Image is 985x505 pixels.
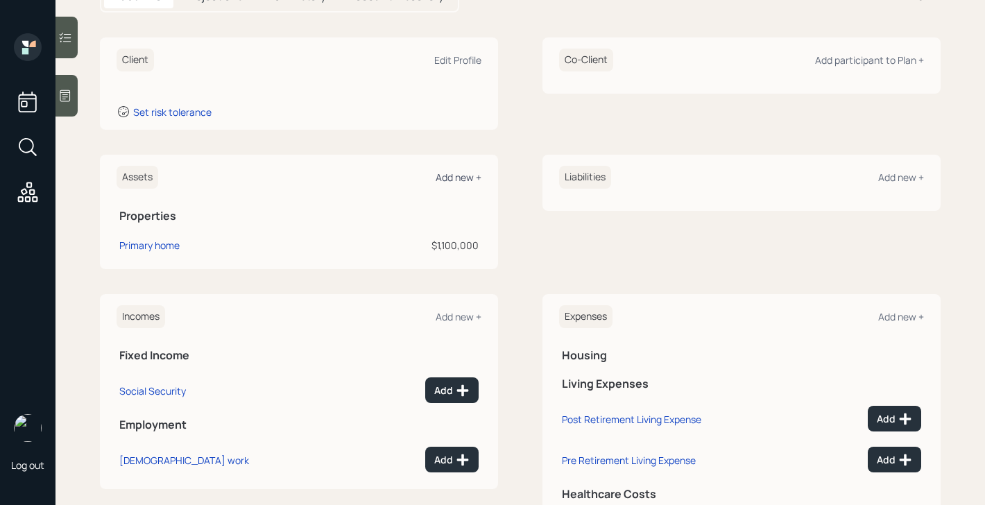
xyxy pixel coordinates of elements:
[117,166,158,189] h6: Assets
[133,105,212,119] div: Set risk tolerance
[436,310,481,323] div: Add new +
[868,447,921,472] button: Add
[117,49,154,71] h6: Client
[815,53,924,67] div: Add participant to Plan +
[322,238,479,252] div: $1,100,000
[559,49,613,71] h6: Co-Client
[119,454,249,467] div: [DEMOGRAPHIC_DATA] work
[119,238,180,252] div: Primary home
[434,384,470,397] div: Add
[559,305,613,328] h6: Expenses
[119,384,186,397] div: Social Security
[425,377,479,403] button: Add
[559,166,611,189] h6: Liabilities
[117,305,165,328] h6: Incomes
[434,453,470,467] div: Add
[11,459,44,472] div: Log out
[877,453,912,467] div: Add
[119,209,479,223] h5: Properties
[868,406,921,431] button: Add
[562,413,701,426] div: Post Retirement Living Expense
[878,171,924,184] div: Add new +
[877,412,912,426] div: Add
[434,53,481,67] div: Edit Profile
[436,171,481,184] div: Add new +
[119,349,479,362] h5: Fixed Income
[562,349,921,362] h5: Housing
[425,447,479,472] button: Add
[878,310,924,323] div: Add new +
[14,414,42,442] img: michael-russo-headshot.png
[562,377,921,391] h5: Living Expenses
[562,454,696,467] div: Pre Retirement Living Expense
[119,418,479,431] h5: Employment
[562,488,921,501] h5: Healthcare Costs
